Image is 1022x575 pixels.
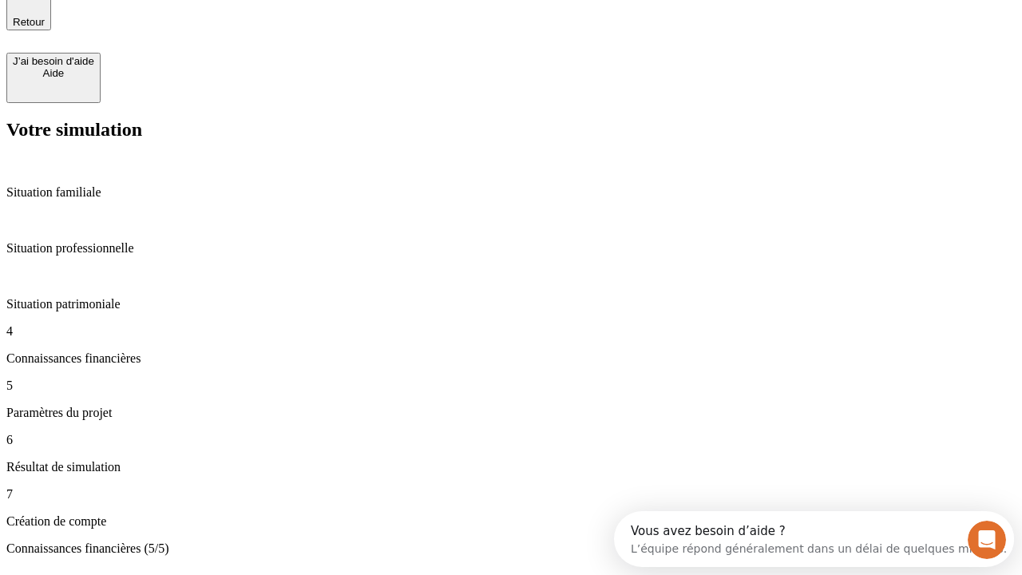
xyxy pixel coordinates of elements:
div: L’équipe répond généralement dans un délai de quelques minutes. [17,26,393,43]
p: Situation patrimoniale [6,297,1016,311]
p: 5 [6,379,1016,393]
iframe: Intercom live chat [968,521,1006,559]
p: Situation familiale [6,185,1016,200]
div: Vous avez besoin d’aide ? [17,14,393,26]
iframe: Intercom live chat discovery launcher [614,511,1014,567]
p: 7 [6,487,1016,502]
p: 4 [6,324,1016,339]
p: Création de compte [6,514,1016,529]
span: Retour [13,16,45,28]
p: 6 [6,433,1016,447]
p: Résultat de simulation [6,460,1016,474]
p: Paramètres du projet [6,406,1016,420]
p: Connaissances financières (5/5) [6,541,1016,556]
div: Aide [13,67,94,79]
div: Ouvrir le Messenger Intercom [6,6,440,50]
div: J’ai besoin d'aide [13,55,94,67]
p: Connaissances financières [6,351,1016,366]
button: J’ai besoin d'aideAide [6,53,101,103]
h2: Votre simulation [6,119,1016,141]
p: Situation professionnelle [6,241,1016,256]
